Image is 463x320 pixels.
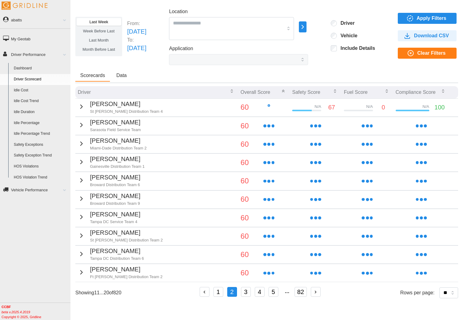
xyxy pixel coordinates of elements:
[227,287,237,297] button: 2
[90,210,140,219] p: [PERSON_NAME]
[90,219,140,225] p: Tampa DC Service Team 4
[78,191,140,206] button: [PERSON_NAME]Broward Distribution Team 9
[417,48,446,58] span: Clear Filters
[2,305,11,309] b: CCBF
[90,201,140,206] p: Broward Distribution Team 9
[78,265,163,280] button: [PERSON_NAME]Ft [PERSON_NAME] Distribution Team 2
[90,154,145,164] p: [PERSON_NAME]
[241,267,249,279] p: 60
[11,118,70,129] a: Idle Percentage
[127,43,146,53] p: [DATE]
[169,8,188,16] label: Location
[398,30,457,41] button: Download CSV
[241,120,249,132] p: 60
[337,20,355,26] label: Driver
[435,103,445,112] p: 100
[417,13,446,24] span: Apply Filters
[90,164,145,169] p: Gainesville Distribution Team 1
[89,38,108,42] span: Last Month
[90,136,147,145] p: [PERSON_NAME]
[80,73,105,78] span: Scorecards
[2,310,30,314] i: beta v.2025.4.2019
[269,287,278,297] button: 5
[398,13,457,24] button: Apply Filters
[90,127,141,133] p: Sarasota Field Service Team
[241,157,249,168] p: 60
[11,63,70,74] a: Dashboard
[83,29,115,33] span: Week Before Last
[90,173,140,182] p: [PERSON_NAME]
[396,89,436,96] p: Compliance Score
[11,107,70,118] a: Idle Duration
[90,118,141,127] p: [PERSON_NAME]
[11,128,70,139] a: Idle Percentage Trend
[295,287,307,297] button: 82
[241,212,249,224] p: 60
[11,74,70,85] a: Driver Scorecard
[89,20,108,24] span: Last Week
[127,20,146,27] p: From:
[241,101,249,113] p: 60
[400,289,435,296] p: Rows per page:
[255,287,265,297] button: 4
[90,237,163,243] p: St [PERSON_NAME] Distribution Team 2
[127,27,146,36] p: [DATE]
[423,104,429,109] p: N/A
[75,289,121,296] p: Showing 11 ... 20 of 820
[241,138,249,150] p: 60
[241,287,251,297] button: 3
[11,139,70,150] a: Safety Exceptions
[90,191,140,201] p: [PERSON_NAME]
[78,228,163,243] button: [PERSON_NAME]St [PERSON_NAME] Distribution Team 2
[78,99,163,114] button: [PERSON_NAME]St [PERSON_NAME] Distribution Team 4
[90,182,140,188] p: Broward Distribution Team 6
[90,246,144,256] p: [PERSON_NAME]
[414,31,449,41] span: Download CSV
[90,265,163,274] p: [PERSON_NAME]
[292,89,320,96] p: Safety Score
[337,45,375,51] label: Include Details
[11,161,70,172] a: HOS Violations
[78,118,141,133] button: [PERSON_NAME]Sarasota Field Service Team
[90,99,163,109] p: [PERSON_NAME]
[127,36,146,43] p: To:
[241,249,249,260] p: 60
[83,47,115,52] span: Month Before Last
[78,210,140,225] button: [PERSON_NAME]Tampa DC Service Team 4
[90,274,163,280] p: Ft [PERSON_NAME] Distribution Team 2
[11,85,70,96] a: Idle Cost
[11,172,70,183] a: HOS Violation Trend
[366,104,373,109] p: N/A
[241,193,249,205] p: 60
[314,104,321,109] p: N/A
[2,304,70,319] div: Copyright © 2025, Gridline
[213,287,223,297] button: 1
[241,89,270,96] p: Overall Score
[78,89,91,96] p: Driver
[78,173,140,188] button: [PERSON_NAME]Broward Distribution Team 6
[241,175,249,187] p: 60
[11,96,70,107] a: Idle Cost Trend
[2,2,47,10] img: Gridline
[169,45,193,53] label: Application
[337,33,357,39] label: Vehicle
[328,103,335,112] p: 67
[344,89,367,96] p: Fuel Score
[116,73,127,78] span: Data
[241,230,249,242] p: 60
[78,136,147,151] button: [PERSON_NAME]Miami-Dade Distribution Team 2
[90,109,163,114] p: St [PERSON_NAME] Distribution Team 4
[382,103,385,112] p: 0
[11,150,70,161] a: Safety Exception Trend
[78,154,145,169] button: [PERSON_NAME]Gainesville Distribution Team 1
[90,145,147,151] p: Miami-Dade Distribution Team 2
[78,246,144,261] button: [PERSON_NAME]Tampa DC Distribution Team 6
[90,256,144,261] p: Tampa DC Distribution Team 6
[90,228,163,237] p: [PERSON_NAME]
[398,48,457,59] button: Clear Filters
